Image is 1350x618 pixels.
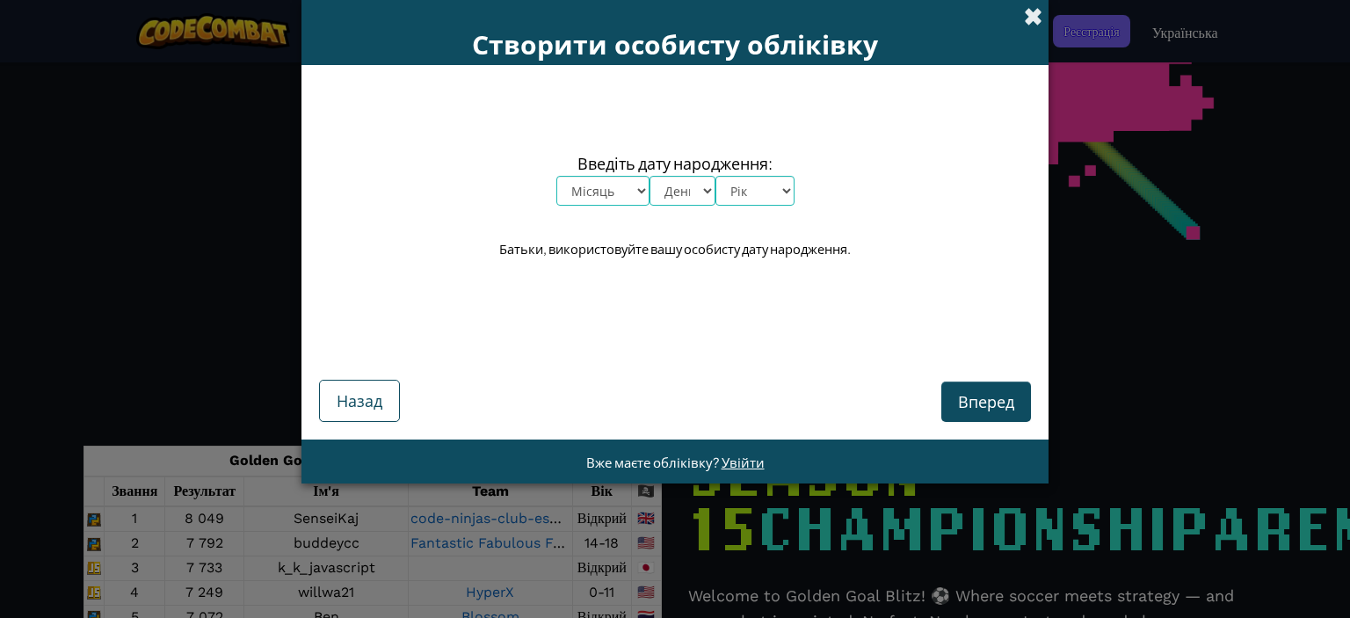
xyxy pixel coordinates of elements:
a: Увійти [722,454,765,470]
div: Батьки, використовуйте вашу особисту дату народження. [499,236,851,262]
button: Назад [319,380,400,422]
button: Вперед [941,382,1031,422]
span: Вже маєте обліківку? [586,454,722,470]
span: Введіть дату народження: [556,150,795,176]
span: Створити особисту обліківку [472,26,878,62]
span: Назад [337,390,382,411]
span: Вперед [958,391,1014,411]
